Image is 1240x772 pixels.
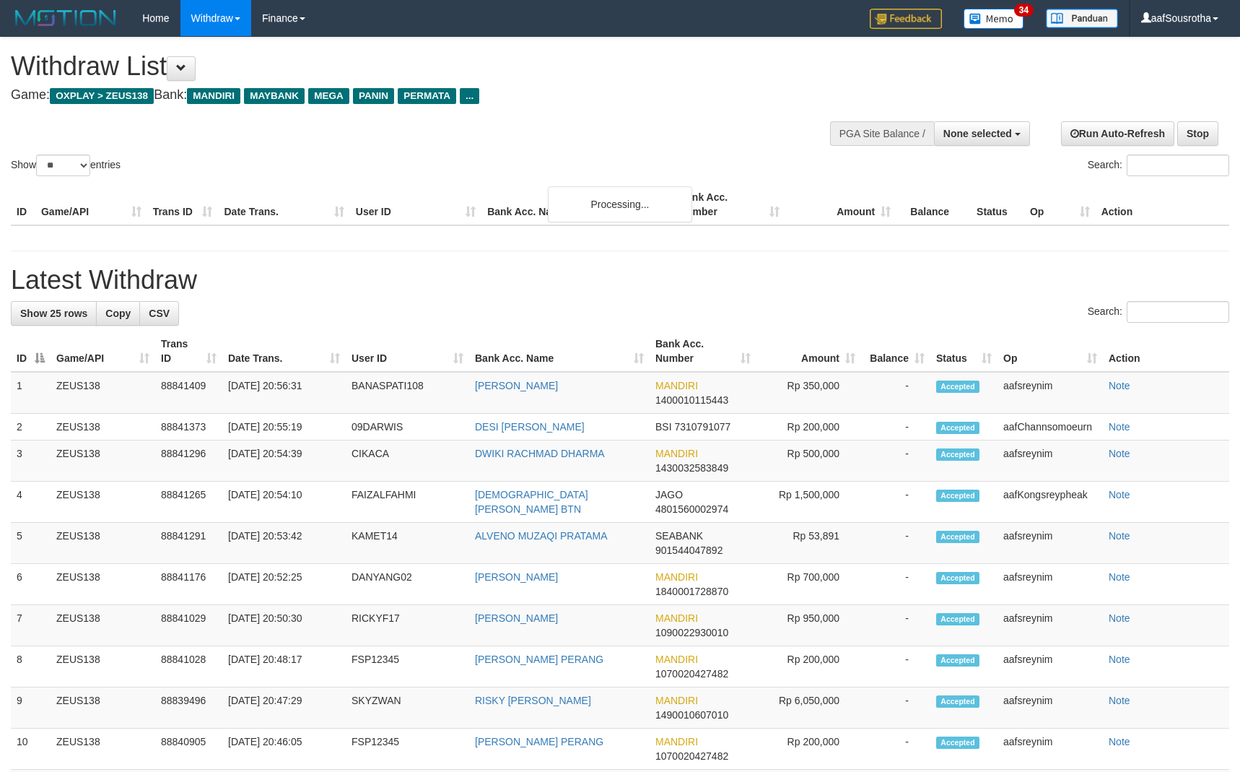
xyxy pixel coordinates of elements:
a: Show 25 rows [11,301,97,326]
th: Trans ID [147,184,219,225]
td: Rp 1,500,000 [756,482,861,523]
a: Note [1109,654,1130,665]
h1: Latest Withdraw [11,266,1229,295]
a: Copy [96,301,140,326]
span: PANIN [353,88,394,104]
th: Game/API: activate to sort column ascending [51,331,155,372]
button: None selected [934,121,1030,146]
td: ZEUS138 [51,414,155,441]
td: 88840905 [155,729,222,770]
td: [DATE] 20:53:42 [222,523,346,564]
td: 88841176 [155,564,222,605]
th: Bank Acc. Number: activate to sort column ascending [650,331,756,372]
th: Status: activate to sort column ascending [930,331,997,372]
td: aafsreynim [997,688,1103,729]
th: Status [971,184,1024,225]
td: ZEUS138 [51,564,155,605]
img: Feedback.jpg [870,9,942,29]
span: Show 25 rows [20,308,87,319]
label: Search: [1088,301,1229,323]
a: Stop [1177,121,1218,146]
h1: Withdraw List [11,52,812,81]
td: [DATE] 20:55:19 [222,414,346,441]
td: [DATE] 20:54:10 [222,482,346,523]
td: ZEUS138 [51,482,155,523]
span: Copy 1070020427482 to clipboard [655,750,728,762]
td: - [861,605,930,646]
td: 88841029 [155,605,222,646]
th: Amount: activate to sort column ascending [756,331,861,372]
td: BANASPATI108 [346,372,469,414]
td: [DATE] 20:48:17 [222,646,346,688]
span: Accepted [936,422,979,434]
td: - [861,729,930,770]
td: aafsreynim [997,729,1103,770]
td: aafsreynim [997,523,1103,564]
td: 2 [11,414,51,441]
th: Trans ID: activate to sort column ascending [155,331,222,372]
span: Accepted [936,613,979,625]
td: ZEUS138 [51,688,155,729]
a: Note [1109,736,1130,747]
td: 9 [11,688,51,729]
a: [PERSON_NAME] PERANG [475,736,603,747]
td: Rp 200,000 [756,729,861,770]
td: RICKYF17 [346,605,469,646]
td: 88841373 [155,414,222,441]
a: Note [1109,489,1130,500]
span: Copy 901544047892 to clipboard [655,545,722,556]
td: Rp 700,000 [756,564,861,605]
td: - [861,414,930,441]
td: [DATE] 20:46:05 [222,729,346,770]
th: Op [1024,184,1096,225]
td: ZEUS138 [51,646,155,688]
td: ZEUS138 [51,523,155,564]
span: None selected [943,128,1012,139]
span: Accepted [936,490,979,502]
span: Copy 4801560002974 to clipboard [655,503,728,515]
div: PGA Site Balance / [830,121,934,146]
td: aafsreynim [997,441,1103,482]
span: Copy 1840001728870 to clipboard [655,586,728,597]
th: Game/API [35,184,147,225]
td: - [861,482,930,523]
a: Note [1109,695,1130,706]
a: Note [1109,448,1130,459]
a: [PERSON_NAME] [475,380,558,391]
td: - [861,372,930,414]
span: 34 [1014,4,1034,17]
span: Copy 1490010607010 to clipboard [655,709,728,721]
a: Note [1109,612,1130,624]
span: Accepted [936,572,979,584]
td: Rp 200,000 [756,414,861,441]
th: Balance: activate to sort column ascending [861,331,930,372]
a: Run Auto-Refresh [1061,121,1174,146]
td: aafsreynim [997,646,1103,688]
td: [DATE] 20:52:25 [222,564,346,605]
a: [PERSON_NAME] [475,571,558,583]
span: Copy 1430032583849 to clipboard [655,462,728,474]
span: Accepted [936,381,979,393]
span: Copy 1070020427482 to clipboard [655,668,728,680]
td: Rp 6,050,000 [756,688,861,729]
td: 4 [11,482,51,523]
span: MANDIRI [655,571,698,583]
td: Rp 950,000 [756,605,861,646]
th: User ID: activate to sort column ascending [346,331,469,372]
td: 88841409 [155,372,222,414]
span: OXPLAY > ZEUS138 [50,88,154,104]
td: ZEUS138 [51,729,155,770]
span: MANDIRI [655,612,698,624]
a: CSV [139,301,179,326]
h4: Game: Bank: [11,88,812,103]
td: 88839496 [155,688,222,729]
td: Rp 200,000 [756,646,861,688]
span: MANDIRI [655,736,698,747]
a: Note [1109,530,1130,542]
span: Accepted [936,531,979,543]
span: BSI [655,421,672,433]
span: MAYBANK [244,88,305,104]
label: Search: [1088,155,1229,176]
th: User ID [350,184,481,225]
span: Copy 1400010115443 to clipboard [655,394,728,406]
